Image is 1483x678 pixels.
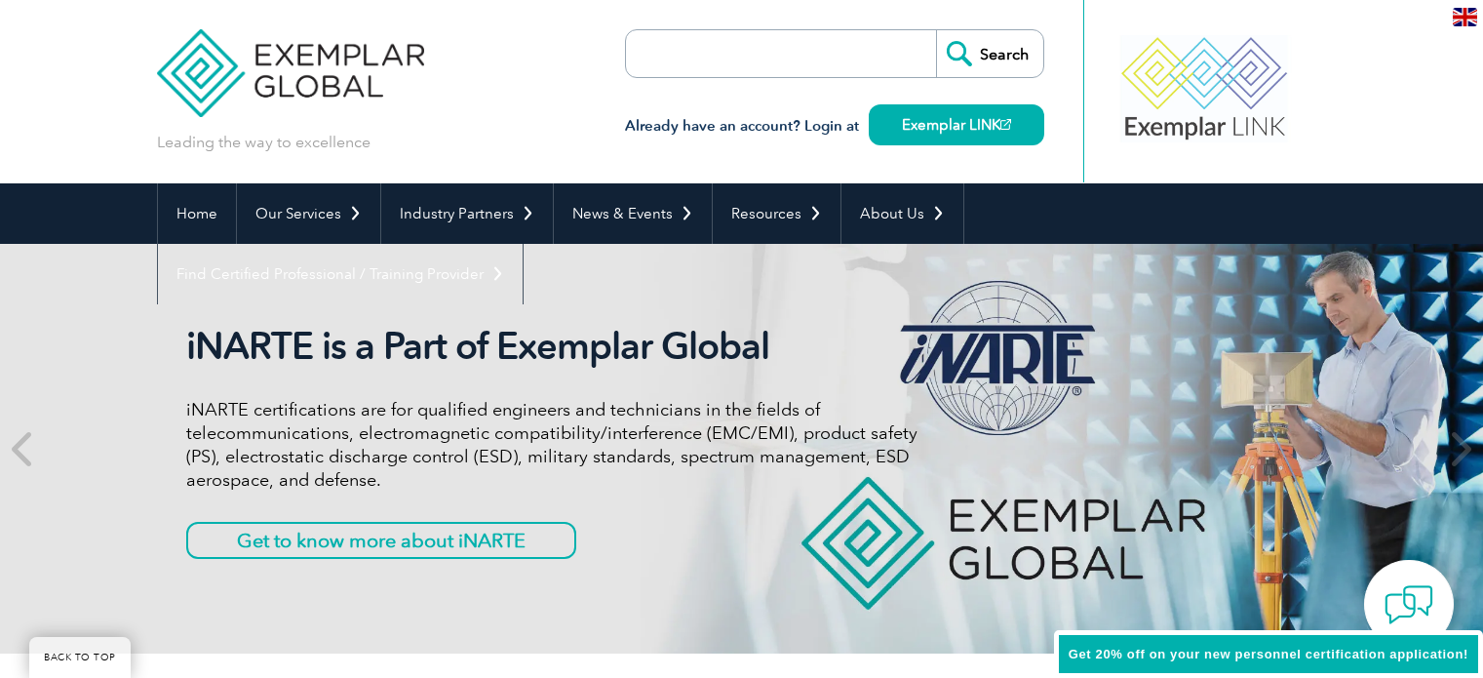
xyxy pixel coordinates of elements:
img: open_square.png [1000,119,1011,130]
span: Get 20% off on your new personnel certification application! [1069,647,1468,661]
a: Find Certified Professional / Training Provider [158,244,523,304]
a: Get to know more about iNARTE [186,522,576,559]
p: iNARTE certifications are for qualified engineers and technicians in the fields of telecommunicat... [186,398,917,492]
a: Industry Partners [381,183,553,244]
a: News & Events [554,183,712,244]
h3: Already have an account? Login at [625,114,1044,139]
img: en [1453,8,1477,26]
a: Resources [713,183,840,244]
a: Home [158,183,236,244]
a: Our Services [237,183,380,244]
img: contact-chat.png [1385,580,1433,629]
a: About Us [841,183,963,244]
input: Search [936,30,1043,77]
p: Leading the way to excellence [157,132,371,153]
a: BACK TO TOP [29,637,131,678]
a: Exemplar LINK [869,104,1044,145]
h2: iNARTE is a Part of Exemplar Global [186,324,917,369]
